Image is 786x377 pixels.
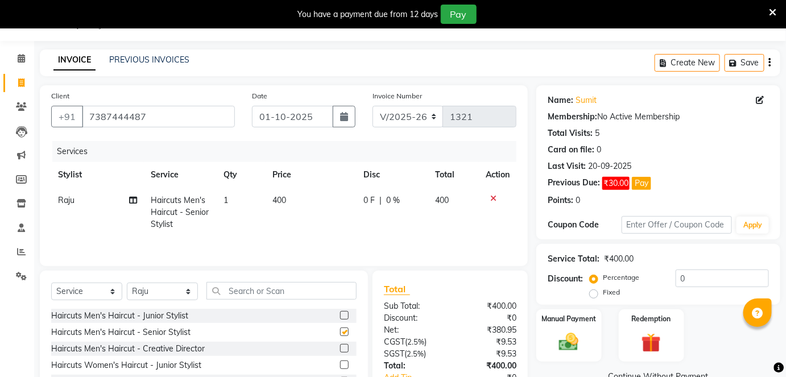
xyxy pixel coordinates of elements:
[52,141,525,162] div: Services
[548,127,593,139] div: Total Visits:
[298,9,438,20] div: You have a payment due from 12 days
[375,360,450,372] div: Total:
[576,194,580,206] div: 0
[375,348,450,360] div: ( )
[553,331,585,354] img: _cash.svg
[737,217,769,234] button: Apply
[384,337,405,347] span: CGST
[603,272,639,283] label: Percentage
[541,314,596,324] label: Manual Payment
[82,106,235,127] input: Search by Name/Mobile/Email/Code
[548,177,600,190] div: Previous Due:
[407,349,424,358] span: 2.5%
[436,195,449,205] span: 400
[375,336,450,348] div: ( )
[109,55,189,65] a: PREVIOUS INVOICES
[144,162,217,188] th: Service
[622,216,733,234] input: Enter Offer / Coupon Code
[479,162,516,188] th: Action
[373,91,422,101] label: Invoice Number
[441,5,477,24] button: Pay
[595,127,599,139] div: 5
[272,195,286,205] span: 400
[217,162,266,188] th: Qty
[548,194,573,206] div: Points:
[379,194,382,206] span: |
[450,336,525,348] div: ₹9.53
[597,144,601,156] div: 0
[548,111,769,123] div: No Active Membership
[51,106,83,127] button: +91
[548,160,586,172] div: Last Visit:
[386,194,400,206] span: 0 %
[51,326,191,338] div: Haircuts Men's Haircut - Senior Stylist
[548,253,599,265] div: Service Total:
[635,331,667,355] img: _gift.svg
[266,162,357,188] th: Price
[375,300,450,312] div: Sub Total:
[375,312,450,324] div: Discount:
[450,312,525,324] div: ₹0
[450,300,525,312] div: ₹400.00
[224,195,229,205] span: 1
[725,54,764,72] button: Save
[548,94,573,106] div: Name:
[603,287,620,297] label: Fixed
[632,177,651,190] button: Pay
[429,162,479,188] th: Total
[252,91,267,101] label: Date
[548,273,583,285] div: Discount:
[51,359,201,371] div: Haircuts Women's Haircut - Junior Stylist
[206,282,357,300] input: Search or Scan
[375,324,450,336] div: Net:
[53,50,96,71] a: INVOICE
[548,219,622,231] div: Coupon Code
[632,314,671,324] label: Redemption
[407,337,424,346] span: 2.5%
[357,162,428,188] th: Disc
[151,195,209,229] span: Haircuts Men's Haircut - Senior Stylist
[58,195,75,205] span: Raju
[450,324,525,336] div: ₹380.95
[51,343,205,355] div: Haircuts Men's Haircut - Creative Director
[51,91,69,101] label: Client
[602,177,630,190] span: ₹30.00
[51,310,188,322] div: Haircuts Men's Haircut - Junior Stylist
[450,348,525,360] div: ₹9.53
[548,111,597,123] div: Membership:
[450,360,525,372] div: ₹400.00
[384,349,404,359] span: SGST
[588,160,631,172] div: 20-09-2025
[384,283,410,295] span: Total
[576,94,597,106] a: Sumit
[363,194,375,206] span: 0 F
[655,54,720,72] button: Create New
[604,253,634,265] div: ₹400.00
[548,144,594,156] div: Card on file:
[51,162,144,188] th: Stylist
